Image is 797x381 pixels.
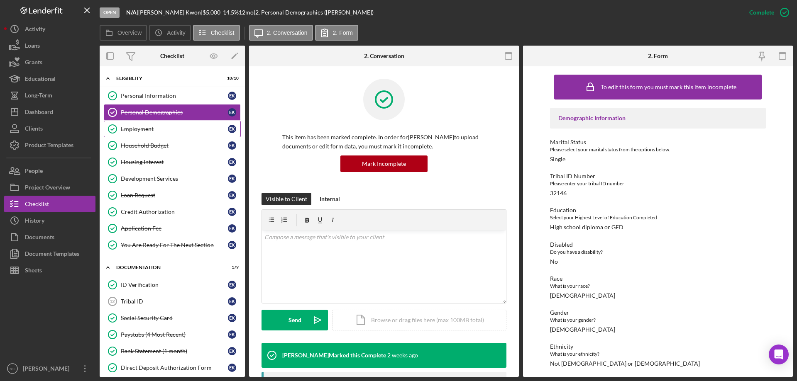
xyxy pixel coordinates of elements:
[121,298,228,305] div: Tribal ID
[4,212,95,229] a: History
[4,70,95,87] button: Educational
[104,121,241,137] a: EmploymentEK
[203,9,220,16] span: $5,000
[121,348,228,354] div: Bank Statement (1 month)
[121,364,228,371] div: Direct Deposit Authorization Form
[100,25,147,41] button: Overview
[117,29,142,36] label: Overview
[149,25,191,41] button: Activity
[25,104,53,122] div: Dashboard
[550,156,565,163] div: Single
[121,192,228,199] div: Loan Request
[25,54,42,73] div: Grants
[266,193,307,205] div: Visible to Client
[4,262,95,279] button: Sheets
[601,84,736,90] div: To edit this form you must mark this item incomplete
[228,158,236,166] div: E K
[104,220,241,237] a: Application FeeEK
[10,366,15,371] text: RC
[4,196,95,212] a: Checklist
[25,245,79,264] div: Document Templates
[121,282,228,288] div: ID Verification
[121,242,228,248] div: You Are Ready For The Next Section
[550,275,766,282] div: Race
[160,53,184,59] div: Checklist
[228,314,236,322] div: E K
[340,155,428,172] button: Mark Incomplete
[228,347,236,355] div: E K
[550,139,766,146] div: Marital Status
[228,108,236,116] div: E K
[25,179,70,198] div: Project Overview
[25,262,42,281] div: Sheets
[25,120,43,139] div: Clients
[4,179,95,196] button: Project Overview
[104,237,241,253] a: You Are Ready For The Next SectionEK
[4,360,95,377] button: RC[PERSON_NAME]
[104,326,241,343] a: Paystubs (4 Most Recent)EK
[116,76,218,81] div: Eligiblity
[550,214,766,222] div: Select your Highest Level of Education Completed
[282,133,486,151] p: This item has been marked complete. In order for [PERSON_NAME] to upload documents or edit form d...
[550,173,766,180] div: Tribal ID Number
[550,343,766,350] div: Ethnicity
[104,204,241,220] a: Credit AuthorizationEK
[315,193,344,205] button: Internal
[228,208,236,216] div: E K
[121,331,228,338] div: Paystubs (4 Most Recent)
[104,104,241,121] a: Personal DemographicsEK
[749,4,774,21] div: Complete
[25,87,52,106] div: Long-Term
[550,224,623,231] div: High school diploma or GED
[333,29,353,36] label: 2. Form
[110,299,115,304] tspan: 12
[121,142,228,149] div: Household Budget
[4,163,95,179] a: People
[648,53,668,59] div: 2. Form
[362,155,406,172] div: Mark Incomplete
[138,9,203,16] div: [PERSON_NAME] Kwon |
[25,212,44,231] div: History
[104,277,241,293] a: ID VerificationEK
[228,297,236,306] div: E K
[25,37,40,56] div: Loans
[126,9,138,16] div: |
[550,190,567,197] div: 32146
[104,154,241,170] a: Housing InterestEK
[550,326,615,333] div: [DEMOGRAPHIC_DATA]
[4,54,95,70] button: Grants
[4,245,95,262] button: Document Templates
[4,21,95,37] button: Activity
[550,292,615,299] div: [DEMOGRAPHIC_DATA]
[4,120,95,137] button: Clients
[121,126,228,132] div: Employment
[104,293,241,310] a: 12Tribal IDEK
[4,229,95,245] button: Documents
[228,141,236,150] div: E K
[4,137,95,153] button: Product Templates
[25,196,49,214] div: Checklist
[100,7,120,18] div: Open
[104,343,241,359] a: Bank Statement (1 month)EK
[167,29,185,36] label: Activity
[4,104,95,120] button: Dashboard
[223,9,239,16] div: 14.5 %
[224,265,239,270] div: 5 / 9
[4,87,95,104] button: Long-Term
[211,29,235,36] label: Checklist
[558,115,758,121] div: Demographic Information
[25,70,56,89] div: Educational
[121,159,228,165] div: Housing Interest
[228,191,236,199] div: E K
[116,265,218,270] div: Documentation
[121,175,228,182] div: Development Services
[25,21,45,39] div: Activity
[104,87,241,104] a: Personal InformationEK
